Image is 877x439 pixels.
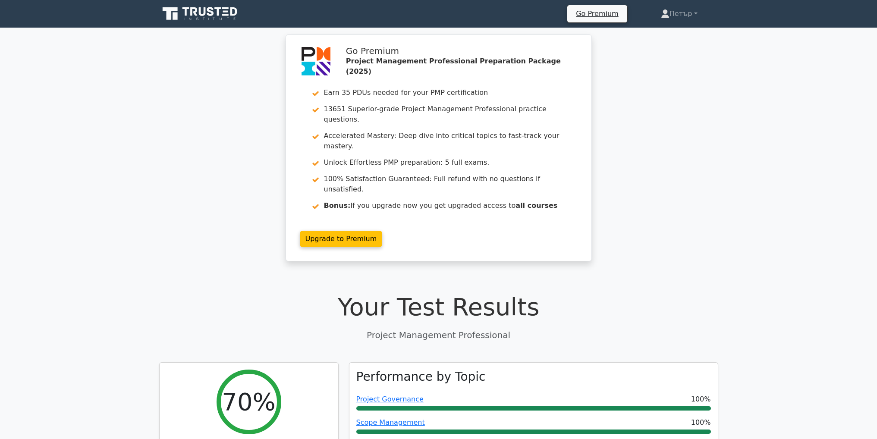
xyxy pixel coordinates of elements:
[300,231,383,247] a: Upgrade to Premium
[640,5,718,22] a: Петър
[356,418,425,426] a: Scope Management
[159,329,718,342] p: Project Management Professional
[691,394,711,405] span: 100%
[356,395,424,403] a: Project Governance
[356,370,486,384] h3: Performance by Topic
[691,417,711,428] span: 100%
[159,292,718,321] h1: Your Test Results
[571,8,623,19] a: Go Premium
[222,387,275,416] h2: 70%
